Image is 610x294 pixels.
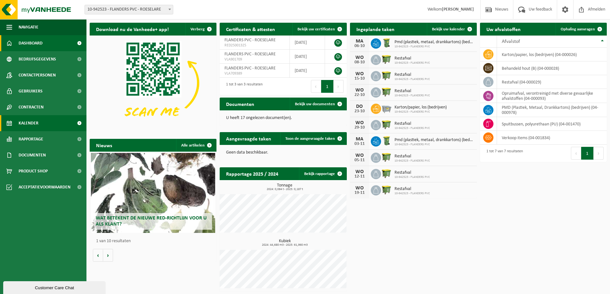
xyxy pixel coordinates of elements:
div: WO [353,88,366,93]
button: Volgende [103,249,113,262]
td: [DATE] [290,50,325,64]
span: VLA709389 [224,71,285,76]
img: WB-1100-HPE-GN-50 [381,86,392,97]
h3: Tonnage [223,183,346,191]
span: 10-942523 - FLANDERS PVC - ROESELARE [85,5,173,14]
span: Karton/papier, los (bedrijven) [394,105,447,110]
td: [DATE] [290,64,325,78]
button: Previous [571,147,581,160]
p: Geen data beschikbaar. [226,150,340,155]
div: 29-10 [353,125,366,130]
span: Restafval [394,170,430,175]
strong: [PERSON_NAME] [442,7,474,12]
a: Ophaling aanvragen [556,23,606,36]
span: 2024: 0,084 t - 2025: 0,187 t [223,188,346,191]
img: WB-1100-HPE-GN-50 [381,119,392,130]
td: [DATE] [290,36,325,50]
div: DO [353,104,366,109]
a: Bekijk uw kalender [427,23,476,36]
div: 05-11 [353,158,366,163]
td: behandeld hout (B) (04-000028) [497,61,607,75]
img: WB-0240-HPE-GN-50 [381,135,392,146]
span: 10-942523 - FLANDERS PVC [394,77,430,81]
span: Contactpersonen [19,67,56,83]
button: 1 [581,147,594,160]
div: WO [353,186,366,191]
span: Bekijk uw kalender [432,27,465,31]
span: 2024: 44,680 m3 - 2025: 61,960 m3 [223,243,346,247]
span: Restafval [394,187,430,192]
span: Pmd (plastiek, metaal, drankkartons) (bedrijven) [394,138,474,143]
span: 10-942523 - FLANDERS PVC [394,175,430,179]
h2: Aangevraagde taken [220,132,278,145]
div: 1 tot 3 van 3 resultaten [223,79,263,93]
span: RED25001325 [224,43,285,48]
span: Navigatie [19,19,38,35]
iframe: chat widget [3,280,107,294]
button: Previous [311,80,321,93]
h2: Nieuws [90,139,118,151]
img: Download de VHEPlus App [90,36,216,131]
div: 15-10 [353,76,366,81]
div: WO [353,169,366,174]
span: Bekijk uw certificaten [297,27,335,31]
span: Gebruikers [19,83,43,99]
div: 12-11 [353,174,366,179]
img: WB-1100-HPE-GN-50 [381,54,392,65]
span: Ophaling aanvragen [561,27,595,31]
div: 19-11 [353,191,366,195]
span: Kalender [19,115,38,131]
td: PMD (Plastiek, Metaal, Drankkartons) (bedrijven) (04-000978) [497,103,607,117]
h2: Documenten [220,98,261,110]
div: 03-11 [353,142,366,146]
div: 22-10 [353,93,366,97]
span: Verberg [191,27,205,31]
h2: Rapportage 2025 / 2024 [220,167,285,180]
button: Vorige [93,249,103,262]
div: WO [353,153,366,158]
span: Pmd (plastiek, metaal, drankkartons) (bedrijven) [394,40,474,45]
span: 10-942523 - FLANDERS PVC [394,126,430,130]
span: Afvalstof [502,39,520,44]
span: VLA901709 [224,57,285,62]
span: Wat betekent de nieuwe RED-richtlijn voor u als klant? [96,216,207,227]
h2: Uw afvalstoffen [480,23,527,35]
a: Bekijk uw documenten [290,98,346,110]
span: 10-942523 - FLANDERS PVC [394,61,430,65]
a: Toon de aangevraagde taken [280,132,346,145]
img: WB-1100-HPE-GN-50 [381,184,392,195]
td: restafval (04-000029) [497,75,607,89]
div: 23-10 [353,109,366,114]
div: MA [353,39,366,44]
a: Wat betekent de nieuwe RED-richtlijn voor u als klant? [91,153,215,233]
div: 08-10 [353,60,366,65]
span: Documenten [19,147,46,163]
div: WO [353,55,366,60]
span: Bedrijfsgegevens [19,51,56,67]
span: Restafval [394,89,430,94]
span: 10-942523 - FLANDERS PVC [394,110,447,114]
td: opruimafval, verontreinigd met diverse gevaarlijke afvalstoffen (04-000093) [497,89,607,103]
span: Restafval [394,72,430,77]
span: Toon de aangevraagde taken [285,137,335,141]
span: 10-942523 - FLANDERS PVC [394,94,430,98]
a: Bekijk rapportage [299,167,346,180]
h3: Kubiek [223,239,346,247]
td: karton/papier, los (bedrijven) (04-000026) [497,48,607,61]
p: 1 van 10 resultaten [96,239,213,243]
span: 10-942523 - FLANDERS PVC [394,45,474,49]
div: MA [353,137,366,142]
span: Restafval [394,121,430,126]
button: 1 [321,80,334,93]
span: FLANDERS PVC - ROESELARE [224,66,276,71]
a: Alle artikelen [176,139,216,152]
td: spuitbussen, polyurethaan (PU) (04-001470) [497,117,607,131]
h2: Certificaten & attesten [220,23,281,35]
a: Bekijk uw certificaten [292,23,346,36]
span: Rapportage [19,131,43,147]
button: Next [594,147,604,160]
span: FLANDERS PVC - ROESELARE [224,38,276,43]
img: WB-1100-HPE-GN-50 [381,152,392,163]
